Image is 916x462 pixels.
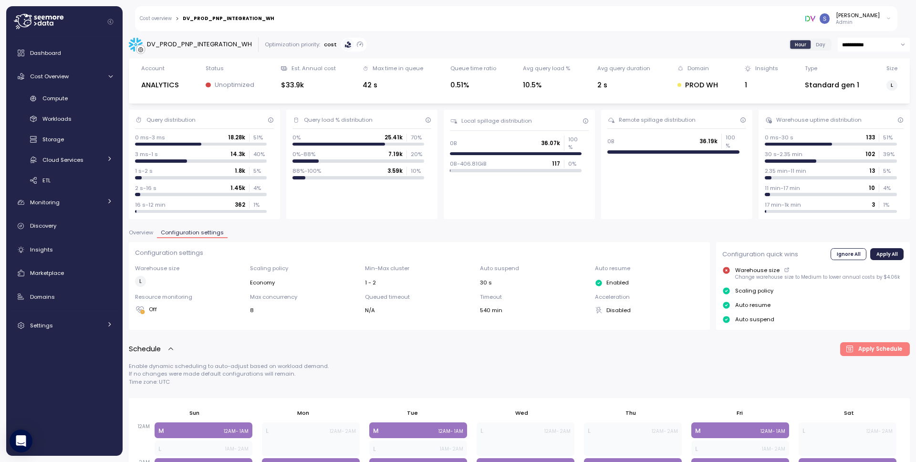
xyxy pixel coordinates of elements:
[438,428,463,435] p: 12AM - 1AM
[440,446,463,452] p: 1AM - 2AM
[872,201,875,209] p: 3
[293,404,314,421] button: Mon
[367,421,469,439] div: M12AM- 1AM
[450,80,496,91] div: 0.51%
[30,49,61,57] span: Dashboard
[30,199,60,206] span: Monitoring
[689,440,791,457] div: L1AM- 2AM
[253,134,267,141] p: 51 %
[152,440,255,457] div: L1AM- 2AM
[840,342,910,356] button: Apply Schedule
[135,305,244,315] div: Off
[235,201,245,209] p: 362
[135,423,152,430] span: 12AM
[844,409,854,417] p: Sat
[480,279,589,286] div: 30 s
[699,137,718,145] p: 36.19k
[135,167,153,175] p: 1 s-2 s
[10,263,119,283] a: Marketplace
[755,64,778,72] div: Insights
[253,167,267,175] p: 5 %
[411,134,424,141] p: 70 %
[523,80,570,91] div: 10.5%
[735,266,780,274] p: Warehouse size
[30,322,53,329] span: Settings
[820,13,830,23] img: ACg8ocLCy7HMj59gwelRyEldAl2GQfy23E10ipDNf0SDYCnD3y85RA=s96-c
[597,64,650,72] div: Avg query duration
[250,293,359,301] p: Max concurrency
[42,136,64,143] span: Storage
[253,150,267,158] p: 40 %
[387,167,403,175] p: 3.59k
[726,134,739,149] p: 100 %
[176,16,179,22] div: >
[10,67,119,86] a: Cost Overview
[235,167,245,175] p: 1.8k
[735,315,774,323] p: Auto suspend
[10,43,119,63] a: Dashboard
[266,426,269,436] p: L
[135,248,704,258] p: Configuration settings
[805,80,859,91] div: Standard gen 1
[762,446,785,452] p: 1AM - 2AM
[135,150,158,158] p: 3 ms-1 s
[206,64,224,72] div: Status
[450,160,487,168] p: 0B-406.81GiB
[869,167,875,175] p: 13
[795,41,806,48] span: Hour
[816,41,825,48] span: Day
[568,136,582,151] p: 100 %
[588,426,591,436] p: L
[865,150,875,158] p: 102
[365,264,474,272] p: Min-Max cluster
[253,201,267,209] p: 1 %
[388,150,403,158] p: 7.19k
[866,428,893,435] p: 12AM - 2AM
[595,293,704,301] p: Acceleration
[802,426,805,436] p: L
[695,426,701,436] p: M
[837,249,861,259] span: Ignore All
[297,409,309,417] p: Mon
[135,264,244,272] p: Warehouse size
[480,264,589,272] p: Auto suspend
[146,116,196,124] div: Query distribution
[886,64,897,72] div: Size
[292,134,301,141] p: 0%
[265,41,320,48] div: Optimization priority:
[30,269,64,277] span: Marketplace
[883,150,896,158] p: 39 %
[129,344,161,355] p: Schedule
[735,274,900,281] p: Change warehouse size to Medium to lower annual costs by $4.06k
[765,134,793,141] p: 0 ms-30 s
[515,409,528,417] p: Wed
[607,137,614,145] p: 0B
[883,167,896,175] p: 5 %
[831,248,866,260] button: Ignore All
[805,64,817,72] div: Type
[760,428,785,435] p: 12AM - 1AM
[42,94,68,102] span: Compute
[595,264,704,272] p: Auto resume
[228,134,245,141] p: 18.28k
[304,116,373,124] div: Query load % distribution
[765,201,801,209] p: 17 min-1k min
[30,246,53,253] span: Insights
[480,293,589,301] p: Timeout
[139,276,142,286] span: L
[158,426,164,436] p: M
[230,184,245,192] p: 1.45k
[510,404,533,421] button: Wed
[10,152,119,168] a: Cloud Services
[373,444,376,454] p: L
[10,430,32,452] div: Open Intercom Messenger
[866,134,875,141] p: 133
[765,167,806,175] p: 2.35 min-11 min
[552,160,560,168] p: 117
[776,116,862,124] div: Warehouse uptime distribution
[373,426,379,436] p: M
[10,91,119,106] a: Compute
[480,306,589,314] div: 540 min
[883,201,896,209] p: 1 %
[152,421,255,439] div: M12AM- 1AM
